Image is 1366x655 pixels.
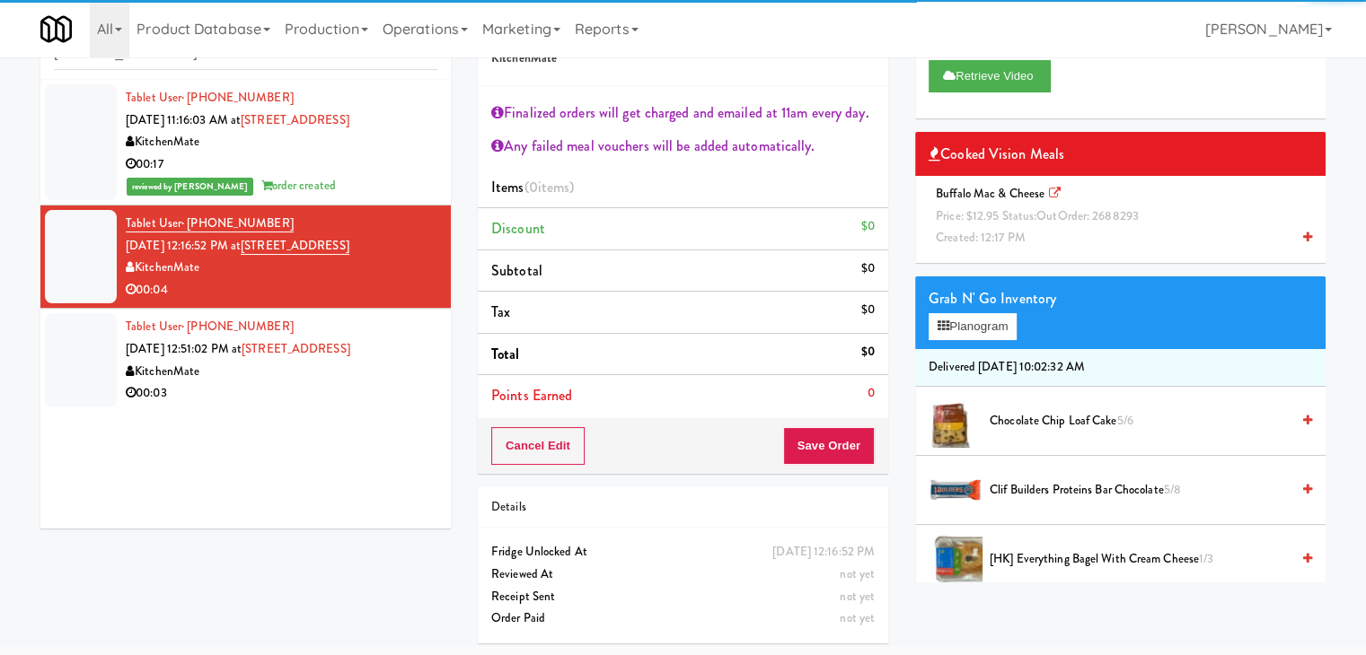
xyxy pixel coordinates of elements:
[861,299,875,321] div: $0
[538,177,570,197] ng-pluralize: items
[1036,207,1057,224] span: out
[491,301,510,322] span: Tax
[126,89,294,106] a: Tablet User· [PHONE_NUMBER]
[491,586,875,608] div: Receipt Sent
[491,427,585,465] button: Cancel Edit
[936,229,1026,246] span: Created: 12:17 PM
[491,260,542,281] span: Subtotal
[491,541,875,563] div: Fridge Unlocked At
[1116,412,1132,429] span: 5/6
[915,349,1326,387] li: Delivered [DATE] 10:02:32 AM
[772,541,875,563] div: [DATE] 12:16:52 PM
[491,218,545,239] span: Discount
[929,141,1064,168] span: Cooked Vision Meals
[126,279,437,301] div: 00:04
[126,237,241,254] span: [DATE] 12:16:52 PM at
[840,588,875,605] span: not yet
[126,111,241,128] span: [DATE] 11:16:03 AM at
[40,309,451,411] li: Tablet User· [PHONE_NUMBER][DATE] 12:51:02 PM at[STREET_ADDRESS]KitchenMate00:03
[868,382,875,405] div: 0
[491,496,875,519] div: Details
[241,111,349,128] a: [STREET_ADDRESS]
[929,60,1051,92] button: Retrieve Video
[990,410,1290,432] span: Chocolate Chip Loaf Cake
[1164,481,1181,498] span: 5/8
[491,177,574,197] span: Items
[491,344,520,364] span: Total
[126,318,294,335] a: Tablet User· [PHONE_NUMBER]
[181,214,294,231] span: · [PHONE_NUMBER]
[242,340,350,357] a: [STREET_ADDRESS]
[990,548,1290,571] span: [HK] Everything Bagel with Cream Cheese
[181,89,294,106] span: · [PHONE_NUMBER]
[241,237,349,255] a: [STREET_ADDRESS]
[983,410,1312,432] div: Chocolate Chip Loaf Cake5/6
[491,563,875,586] div: Reviewed At
[861,341,875,363] div: $0
[181,318,294,335] span: · [PHONE_NUMBER]
[983,548,1312,571] div: [HK] Everything Bagel with Cream Cheese1/3
[524,177,575,197] span: (0 )
[40,205,451,309] li: Tablet User· [PHONE_NUMBER][DATE] 12:16:52 PM at[STREET_ADDRESS]KitchenMate00:04
[491,52,875,65] h5: KitchenMate
[936,207,1139,224] span: Price: $12.95 Status: Order: 2688293
[40,13,72,45] img: Micromart
[929,185,1152,246] span: Buffalo Mac & Cheese
[491,133,875,160] div: Any failed meal vouchers will be added automatically.
[491,607,875,630] div: Order Paid
[126,257,437,279] div: KitchenMate
[1199,550,1213,567] span: 1/3
[126,153,437,176] div: 00:17
[40,80,451,205] li: Tablet User· [PHONE_NUMBER][DATE] 11:16:03 AM at[STREET_ADDRESS]KitchenMate00:17reviewed by [PERS...
[126,131,437,153] div: KitchenMate
[491,385,572,406] span: Points Earned
[929,313,1017,340] button: Planogram
[126,214,294,232] a: Tablet User· [PHONE_NUMBER]
[126,340,242,357] span: [DATE] 12:51:02 PM at
[861,258,875,280] div: $0
[127,178,253,196] span: reviewed by [PERSON_NAME]
[840,609,875,626] span: not yet
[126,382,437,405] div: 00:03
[491,100,875,127] div: Finalized orders will get charged and emailed at 11am every day.
[929,285,1312,312] div: Grab N' Go Inventory
[126,361,437,383] div: KitchenMate
[929,183,1312,249] div: Buffalo Mac & Cheese Price: $12.95 Status:outOrder: 2688293Created: 12:17 PM
[840,565,875,582] span: not yet
[990,479,1290,502] span: Clif Builders proteins Bar Chocolate
[783,427,875,465] button: Save Order
[983,479,1312,502] div: Clif Builders proteins Bar Chocolate5/8
[861,215,875,238] div: $0
[261,177,336,194] span: order created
